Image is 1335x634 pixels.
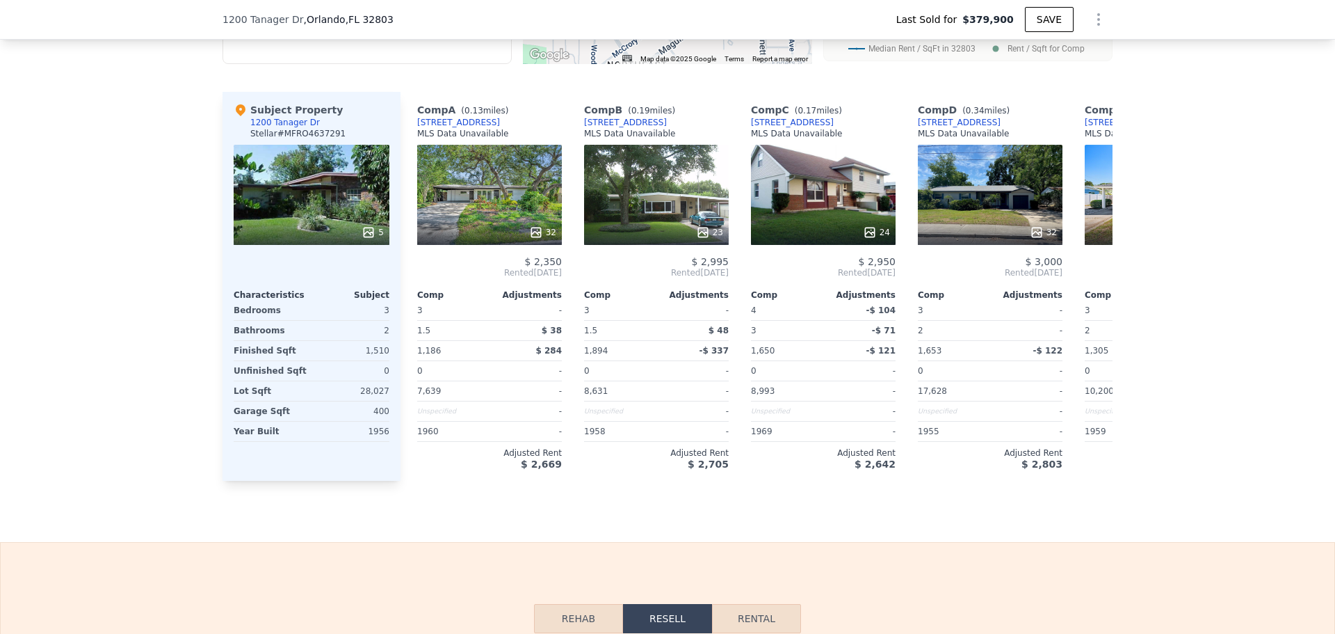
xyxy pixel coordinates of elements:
span: -$ 122 [1033,346,1062,356]
div: - [826,381,896,401]
div: - [492,381,562,401]
span: ( miles) [957,106,1015,116]
div: - [492,422,562,441]
span: 1,186 [417,346,441,356]
span: $ 2,669 [521,459,562,470]
span: 3 [584,306,590,315]
span: 0.19 [631,106,650,116]
span: Rented [DATE] [1085,267,1229,278]
div: [STREET_ADDRESS] [417,117,500,128]
div: Comp [584,290,656,301]
button: Rehab [534,604,623,633]
div: Comp E [1085,103,1181,117]
div: Comp A [417,103,514,117]
button: Keyboard shortcuts [622,55,632,61]
div: 3 [751,321,820,340]
span: 1200 Tanager Dr [222,13,304,26]
div: Adjustments [489,290,562,301]
div: MLS Data Unavailable [918,128,1010,139]
span: 0 [417,366,423,376]
a: [STREET_ADDRESS] [751,117,834,128]
div: Subject [311,290,389,301]
div: - [826,361,896,381]
div: Adjustments [823,290,896,301]
div: Garage Sqft [234,402,309,421]
div: Lot Sqft [234,381,309,401]
div: Characteristics [234,290,311,301]
span: , Orlando [304,13,394,26]
span: 0.34 [966,106,985,116]
span: 3 [1085,306,1090,315]
span: 3 [417,306,423,315]
span: 0.17 [798,106,816,116]
div: - [659,402,729,421]
div: Unspecified [751,402,820,421]
div: - [993,402,1062,421]
span: 0.13 [464,106,483,116]
div: MLS Data Unavailable [584,128,676,139]
span: 7,639 [417,386,441,396]
span: 0 [1085,366,1090,376]
span: 1,653 [918,346,941,356]
div: Adjustments [990,290,1062,301]
a: Report a map error [752,55,808,63]
div: 2 [314,321,389,340]
div: Adjusted Rent [751,447,896,459]
div: 1969 [751,422,820,441]
text: Median Rent / SqFt in 32803 [868,44,976,54]
div: Adjusted Rent [1085,447,1229,459]
span: 4 [751,306,756,315]
button: Rental [712,604,801,633]
span: $ 2,705 [688,459,729,470]
span: 0 [584,366,590,376]
button: SAVE [1025,7,1074,32]
span: -$ 71 [872,326,896,335]
span: -$ 337 [699,346,729,356]
span: ( miles) [455,106,514,116]
div: Year Built [234,422,309,441]
div: 0 [314,361,389,381]
div: 1959 [1085,422,1154,441]
div: Adjustments [656,290,729,301]
div: - [993,321,1062,340]
div: - [993,381,1062,401]
span: 10,200 [1085,386,1114,396]
button: Resell [623,604,712,633]
div: Bathrooms [234,321,309,340]
span: $ 2,642 [855,459,896,470]
div: 1958 [584,422,654,441]
a: [STREET_ADDRESS] [584,117,667,128]
span: 0 [751,366,756,376]
span: Rented [DATE] [584,267,729,278]
div: 32 [1030,225,1057,239]
span: $ 2,950 [859,256,896,267]
div: 28,027 [314,381,389,401]
span: , FL 32803 [346,14,394,25]
span: -$ 104 [866,306,896,315]
span: 8,993 [751,386,775,396]
div: - [659,422,729,441]
div: MLS Data Unavailable [751,128,843,139]
div: 1200 Tanager Dr [250,117,320,128]
div: - [492,361,562,381]
div: Comp [751,290,823,301]
span: 1,305 [1085,346,1108,356]
div: - [993,361,1062,381]
span: Last Sold for [896,13,963,26]
div: [STREET_ADDRESS] [918,117,1001,128]
div: - [993,422,1062,441]
div: Comp D [918,103,1015,117]
span: 17,628 [918,386,947,396]
div: - [492,301,562,320]
a: [STREET_ADDRESS][PERSON_NAME] [1085,117,1229,128]
div: 2 [1085,321,1154,340]
div: Adjusted Rent [918,447,1062,459]
div: Adjusted Rent [417,447,562,459]
span: ( miles) [789,106,848,116]
div: Unspecified [918,402,987,421]
div: Comp B [584,103,681,117]
span: $ 3,000 [1026,256,1062,267]
span: $ 2,995 [692,256,729,267]
span: Rented [DATE] [417,267,562,278]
